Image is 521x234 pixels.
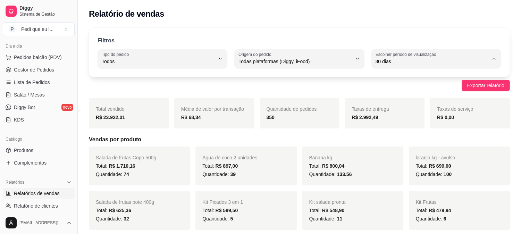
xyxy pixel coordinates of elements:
span: Taxas de entrega [352,106,389,112]
span: KDS [14,116,24,123]
span: Banana kg [309,155,333,160]
strong: 350 [267,115,275,120]
span: Total: [96,208,131,213]
span: Total: [202,163,238,169]
span: Pedidos balcão (PDV) [14,54,62,61]
span: Total: [309,208,345,213]
div: Dia a dia [3,41,75,52]
span: R$ 479,94 [429,208,451,213]
span: 6 [444,216,446,222]
div: Catálogo [3,134,75,145]
span: Salão / Mesas [14,91,45,98]
span: 133.56 [337,172,352,177]
span: Todas plataformas (Diggy, iFood) [238,58,352,65]
span: Quantidade: [309,216,343,222]
span: Relatórios de vendas [14,190,60,197]
strong: R$ 2.992,49 [352,115,378,120]
span: Quantidade: [96,216,129,222]
span: R$ 625,36 [109,208,131,213]
span: Kit salada pronta [309,199,346,205]
span: Total: [96,163,135,169]
span: 74 [124,172,129,177]
span: Diggy Bot [14,104,35,111]
span: Total: [202,208,238,213]
span: 11 [337,216,343,222]
span: Gestor de Pedidos [14,66,54,73]
label: Tipo do pedido [102,51,131,57]
span: Quantidade: [416,216,446,222]
label: Escolher período de visualização [376,51,438,57]
strong: R$ 68,34 [181,115,201,120]
span: Salada de frutas Copo 500g [96,155,156,160]
span: Todos [102,58,215,65]
span: R$ 897,00 [216,163,238,169]
h2: Relatório de vendas [89,8,164,19]
span: Diggy [19,5,72,11]
button: Select a team [3,22,75,36]
span: R$ 800,04 [322,163,345,169]
span: Água de coco 2 unidades [202,155,257,160]
span: laranja kg - avulso [416,155,455,160]
span: Salada de frutas pote 400g [96,199,154,205]
span: Quantidade: [202,216,233,222]
span: Total: [416,163,451,169]
span: Quantidade: [96,172,129,177]
span: Média de valor por transação [181,106,244,112]
span: Complementos [14,159,47,166]
span: Quantidade: [202,172,236,177]
strong: R$ 23.922,01 [96,115,125,120]
span: R$ 699,00 [429,163,451,169]
span: P [9,26,16,33]
span: Total vendido [96,106,125,112]
span: 30 dias [376,58,489,65]
h5: Vendas por produto [89,135,510,144]
span: 5 [230,216,233,222]
span: Total: [416,208,451,213]
span: Quantidade de pedidos [267,106,317,112]
span: Quantidade: [416,172,452,177]
label: Origem do pedido [238,51,274,57]
span: [EMAIL_ADDRESS][DOMAIN_NAME] [19,220,64,226]
p: Filtros [98,36,115,45]
span: R$ 599,50 [216,208,238,213]
span: Produtos [14,147,33,154]
span: Total: [309,163,345,169]
span: Lista de Pedidos [14,79,50,86]
span: Relatório de clientes [14,202,58,209]
span: 100 [444,172,452,177]
span: 32 [124,216,129,222]
span: Kit Picados 3 em 1 [202,199,243,205]
span: 39 [230,172,236,177]
span: R$ 1.710,16 [109,163,135,169]
span: Kit Frutas [416,199,437,205]
span: Quantidade: [309,172,352,177]
span: R$ 548,90 [322,208,345,213]
span: Sistema de Gestão [19,11,72,17]
span: Relatórios [6,179,24,185]
div: Pedi que eu l ... [21,26,53,33]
